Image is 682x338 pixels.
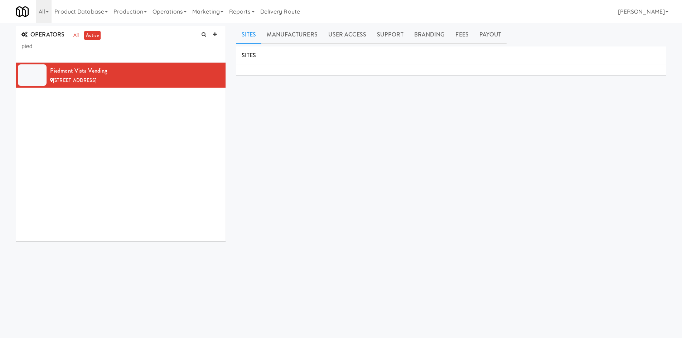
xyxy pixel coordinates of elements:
[323,26,372,44] a: User Access
[242,51,256,59] span: SITES
[450,26,474,44] a: Fees
[16,5,29,18] img: Micromart
[372,26,409,44] a: Support
[84,31,101,40] a: active
[261,26,323,44] a: Manufacturers
[16,63,226,88] li: Piedmont Vista Vending[STREET_ADDRESS]
[21,40,220,53] input: Search Operator
[236,26,262,44] a: Sites
[50,65,220,76] div: Piedmont Vista Vending
[474,26,507,44] a: Payout
[409,26,450,44] a: Branding
[53,77,96,84] span: [STREET_ADDRESS]
[72,31,81,40] a: all
[21,30,64,39] span: OPERATORS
